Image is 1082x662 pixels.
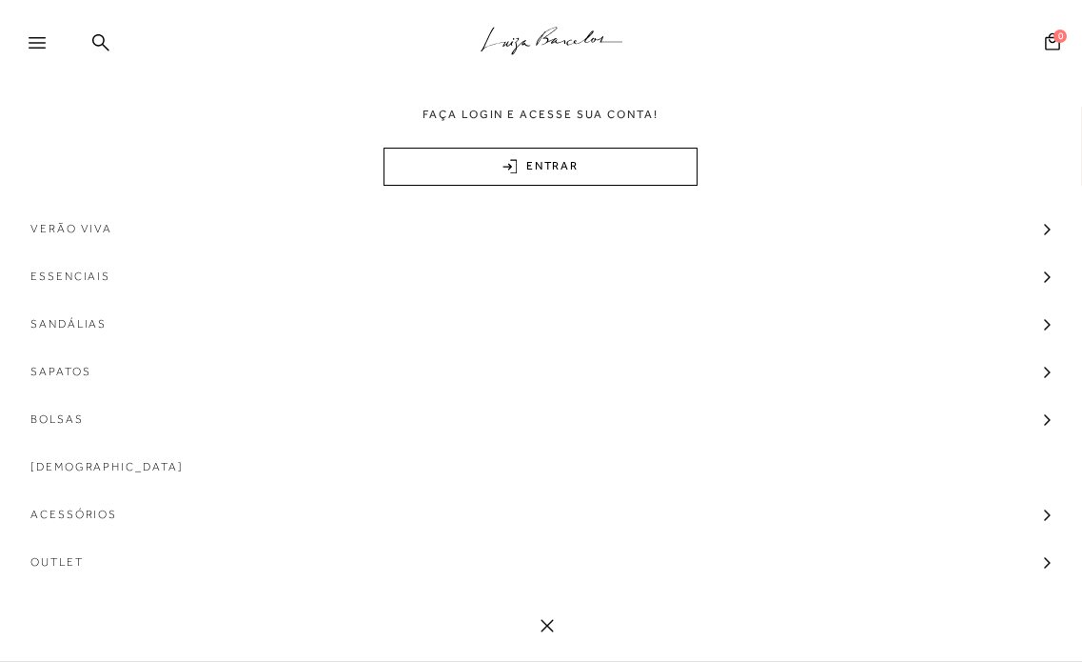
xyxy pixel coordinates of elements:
span: [DEMOGRAPHIC_DATA] [30,443,184,491]
span: 0 [1053,30,1067,43]
span: Verão Viva [30,205,112,252]
a: ENTRAR [384,148,698,186]
span: Acessórios [30,491,117,538]
span: Bolsas [30,395,84,443]
span: Sandálias [30,300,107,348]
span: BLOG LB [30,586,86,633]
span: Essenciais [30,252,110,300]
button: 0 [1039,31,1066,57]
span: Outlet [30,538,84,586]
span: Sapatos [30,348,90,395]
